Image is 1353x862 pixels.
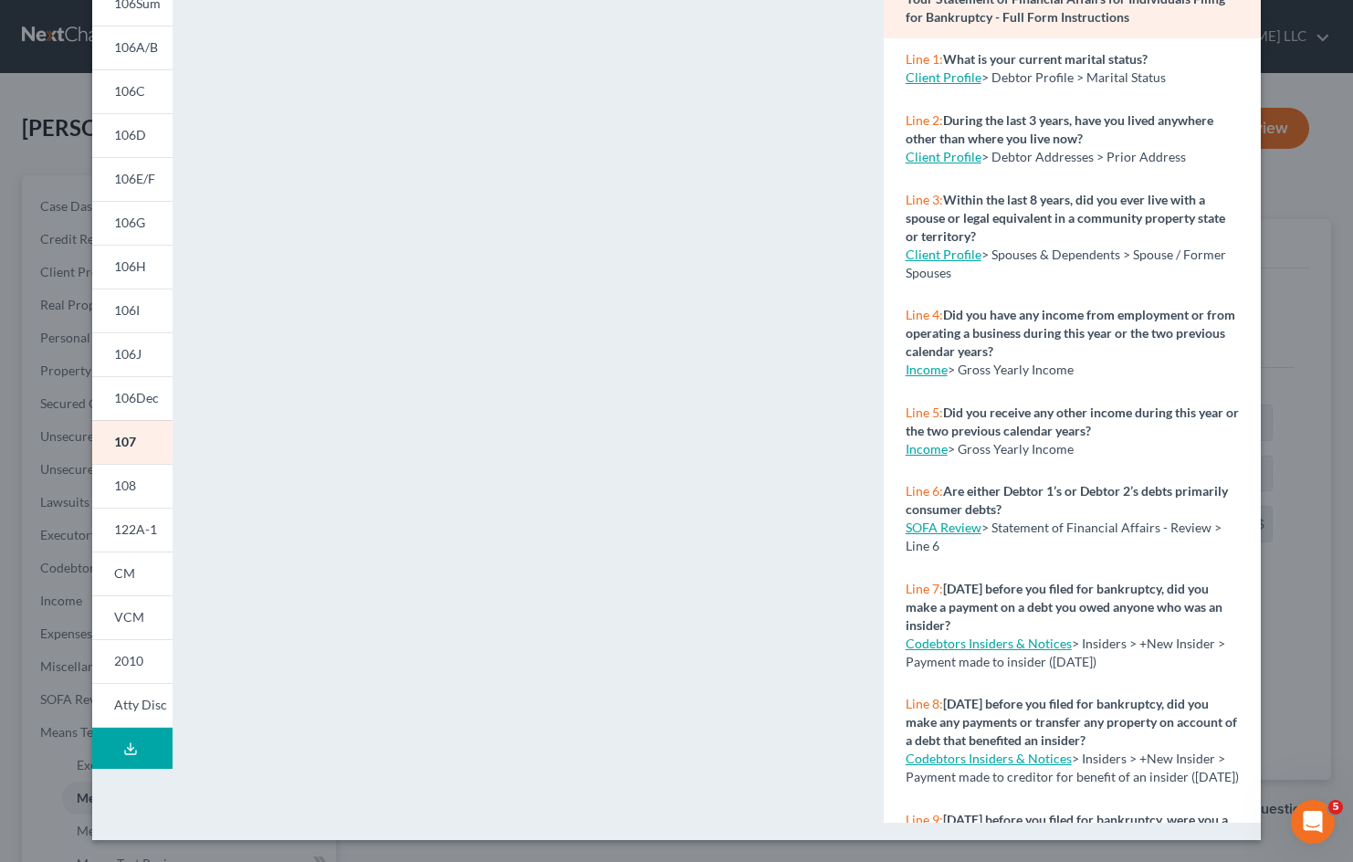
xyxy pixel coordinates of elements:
span: > Insiders > +New Insider > Payment made to creditor for benefit of an insider ([DATE]) [906,751,1239,784]
span: Line 5: [906,405,943,420]
a: 106A/B [92,26,173,69]
strong: Did you have any income from employment or from operating a business during this year or the two ... [906,307,1235,359]
a: Client Profile [906,149,981,164]
span: 106D [114,127,146,142]
span: > Debtor Addresses > Prior Address [981,149,1186,164]
span: VCM [114,609,144,625]
a: 122A-1 [92,508,173,552]
a: SOFA Review [906,520,981,535]
span: 5 [1328,800,1343,815]
a: Income [906,362,948,377]
a: 106J [92,332,173,376]
span: CM [114,565,135,581]
a: 108 [92,464,173,508]
strong: Did you receive any other income during this year or the two previous calendar years? [906,405,1239,438]
a: 106H [92,245,173,289]
strong: Are either Debtor 1’s or Debtor 2’s debts primarily consumer debts? [906,483,1228,517]
span: > Gross Yearly Income [948,441,1074,457]
span: 108 [114,478,136,493]
span: 106C [114,83,145,99]
span: > Gross Yearly Income [948,362,1074,377]
strong: [DATE] before you filed for bankruptcy, did you make a payment on a debt you owed anyone who was ... [906,581,1222,633]
iframe: Intercom live chat [1291,800,1335,844]
a: VCM [92,595,173,639]
a: 106Dec [92,376,173,420]
span: 106Dec [114,390,159,405]
a: Codebtors Insiders & Notices [906,636,1072,651]
a: 106I [92,289,173,332]
span: > Spouses & Dependents > Spouse / Former Spouses [906,247,1226,280]
span: 106H [114,258,146,274]
a: Atty Disc [92,683,173,728]
strong: Within the last 8 years, did you ever live with a spouse or legal equivalent in a community prope... [906,192,1225,244]
span: Line 8: [906,696,943,711]
span: 106J [114,346,142,362]
span: 106G [114,215,145,230]
span: 122A-1 [114,521,157,537]
strong: What is your current marital status? [943,51,1148,67]
span: 2010 [114,653,143,668]
span: Line 7: [906,581,943,596]
a: 2010 [92,639,173,683]
strong: [DATE] before you filed for bankruptcy, did you make any payments or transfer any property on acc... [906,696,1237,748]
span: Line 9: [906,812,943,827]
span: Line 2: [906,112,943,128]
span: Line 3: [906,192,943,207]
a: Client Profile [906,247,981,262]
span: > Insiders > +New Insider > Payment made to insider ([DATE]) [906,636,1225,669]
span: > Debtor Profile > Marital Status [981,69,1166,85]
a: Codebtors Insiders & Notices [906,751,1072,766]
a: 106G [92,201,173,245]
span: Atty Disc [114,697,167,712]
span: 106E/F [114,171,155,186]
span: 106A/B [114,39,158,55]
a: Client Profile [906,69,981,85]
a: 106D [92,113,173,157]
span: > Statement of Financial Affairs - Review > Line 6 [906,520,1222,553]
a: Income [906,441,948,457]
a: 106C [92,69,173,113]
span: Line 6: [906,483,943,499]
a: 106E/F [92,157,173,201]
strong: During the last 3 years, have you lived anywhere other than where you live now? [906,112,1213,146]
a: 107 [92,420,173,464]
span: 106I [114,302,140,318]
span: 107 [114,434,136,449]
span: Line 1: [906,51,943,67]
span: Line 4: [906,307,943,322]
a: CM [92,552,173,595]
